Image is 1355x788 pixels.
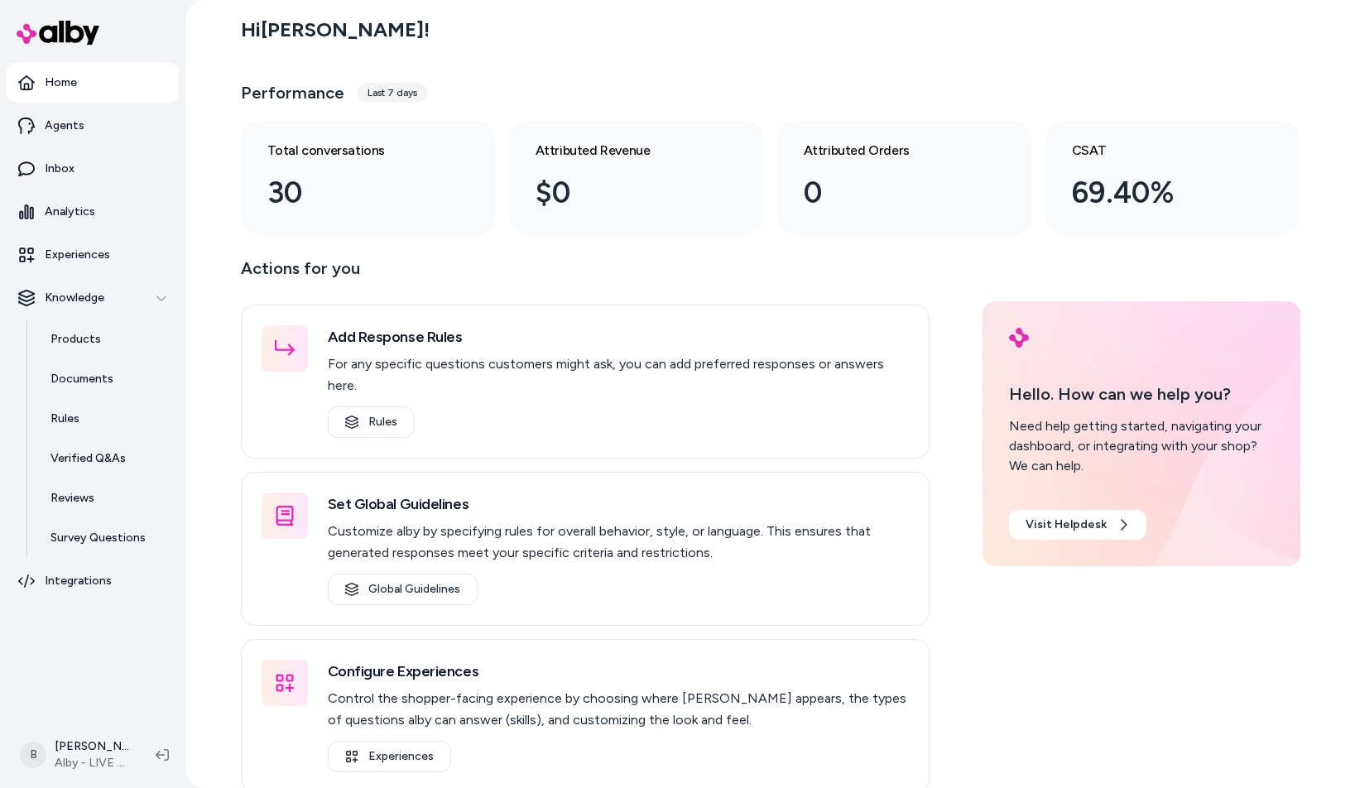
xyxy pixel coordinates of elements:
[45,290,104,306] p: Knowledge
[7,106,179,146] a: Agents
[241,81,344,104] h3: Performance
[50,411,79,427] p: Rules
[45,573,112,589] p: Integrations
[267,141,443,161] h3: Total conversations
[50,530,146,546] p: Survey Questions
[17,21,99,45] img: alby Logo
[34,518,179,558] a: Survey Questions
[1072,141,1247,161] h3: CSAT
[241,17,430,42] h2: Hi [PERSON_NAME] !
[50,331,101,348] p: Products
[328,660,909,683] h3: Configure Experiences
[328,688,909,731] p: Control the shopper-facing experience by choosing where [PERSON_NAME] appears, the types of quest...
[328,353,909,396] p: For any specific questions customers might ask, you can add preferred responses or answers here.
[1009,382,1274,406] p: Hello. How can we help you?
[804,171,979,215] div: 0
[328,406,415,438] a: Rules
[241,255,930,295] p: Actions for you
[328,521,909,564] p: Customize alby by specifying rules for overall behavior, style, or language. This ensures that ge...
[7,149,179,189] a: Inbox
[328,492,909,516] h3: Set Global Guidelines
[45,74,77,91] p: Home
[7,192,179,232] a: Analytics
[50,450,126,467] p: Verified Q&As
[1009,328,1029,348] img: alby Logo
[358,83,427,103] div: Last 7 days
[1045,121,1300,235] a: CSAT 69.40%
[34,439,179,478] a: Verified Q&As
[55,755,129,771] span: Alby - LIVE on [DOMAIN_NAME]
[509,121,764,235] a: Attributed Revenue $0
[328,741,451,772] a: Experiences
[45,204,95,220] p: Analytics
[536,171,711,215] div: $0
[804,141,979,161] h3: Attributed Orders
[50,490,94,507] p: Reviews
[45,161,74,177] p: Inbox
[7,278,179,318] button: Knowledge
[328,325,909,348] h3: Add Response Rules
[34,399,179,439] a: Rules
[45,247,110,263] p: Experiences
[55,738,129,755] p: [PERSON_NAME]
[241,121,496,235] a: Total conversations 30
[20,742,46,768] span: B
[50,371,113,387] p: Documents
[1009,416,1274,476] div: Need help getting started, navigating your dashboard, or integrating with your shop? We can help.
[45,118,84,134] p: Agents
[1009,510,1146,540] a: Visit Helpdesk
[10,728,142,781] button: B[PERSON_NAME]Alby - LIVE on [DOMAIN_NAME]
[34,320,179,359] a: Products
[7,63,179,103] a: Home
[536,141,711,161] h3: Attributed Revenue
[34,359,179,399] a: Documents
[328,574,478,605] a: Global Guidelines
[1072,171,1247,215] div: 69.40%
[267,171,443,215] div: 30
[7,561,179,601] a: Integrations
[777,121,1032,235] a: Attributed Orders 0
[34,478,179,518] a: Reviews
[7,235,179,275] a: Experiences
